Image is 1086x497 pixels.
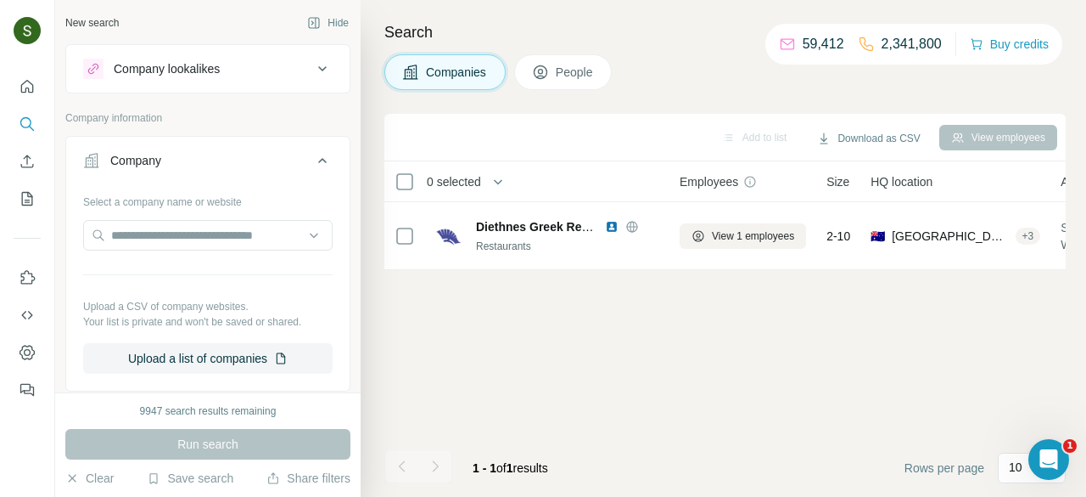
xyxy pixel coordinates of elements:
span: 🇦🇺 [870,228,885,245]
button: View 1 employees [680,223,806,249]
button: Download as CSV [805,126,932,151]
img: Avatar [14,17,41,44]
span: of [496,461,507,475]
button: Use Surfe on LinkedIn [14,263,41,293]
div: Company lookalikes [114,60,220,77]
span: People [556,64,595,81]
button: Clear [65,470,114,487]
span: HQ location [870,173,932,190]
span: Employees [680,173,738,190]
span: 1 [1063,439,1077,453]
button: Share filters [266,470,350,487]
button: Hide [295,10,361,36]
div: + 3 [1016,229,1041,244]
span: Rows per page [904,460,984,477]
div: Select a company name or website [83,188,333,210]
div: Company [110,152,161,169]
div: 9947 search results remaining [140,404,277,419]
h4: Search [384,20,1066,44]
button: Use Surfe API [14,300,41,330]
button: Buy credits [970,32,1049,56]
p: 10 [1009,459,1022,476]
p: 2,341,800 [882,34,942,54]
span: 1 - 1 [473,461,496,475]
p: 59,412 [803,34,844,54]
span: Diethnes Greek Restaurant [476,220,629,234]
img: Logo of Diethnes Greek Restaurant [435,223,462,250]
span: [GEOGRAPHIC_DATA], [GEOGRAPHIC_DATA] [892,228,1008,245]
button: Save search [147,470,233,487]
span: View 1 employees [712,229,794,244]
button: Upload a list of companies [83,343,333,374]
button: Quick start [14,71,41,102]
span: 2-10 [826,228,850,245]
img: LinkedIn logo [605,220,619,234]
button: Dashboard [14,337,41,368]
button: Search [14,109,41,139]
div: New search [65,15,119,31]
p: Upload a CSV of company websites. [83,299,333,314]
button: My lists [14,184,41,214]
button: Company [66,140,350,188]
span: Size [826,173,849,190]
span: results [473,461,548,475]
iframe: Intercom live chat [1028,439,1069,480]
p: Company information [65,110,350,126]
span: 0 selected [427,173,481,190]
div: Restaurants [476,239,659,254]
span: 1 [507,461,513,475]
button: Company lookalikes [66,48,350,89]
button: Feedback [14,375,41,405]
p: Your list is private and won't be saved or shared. [83,314,333,330]
span: Companies [426,64,488,81]
button: Enrich CSV [14,146,41,177]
